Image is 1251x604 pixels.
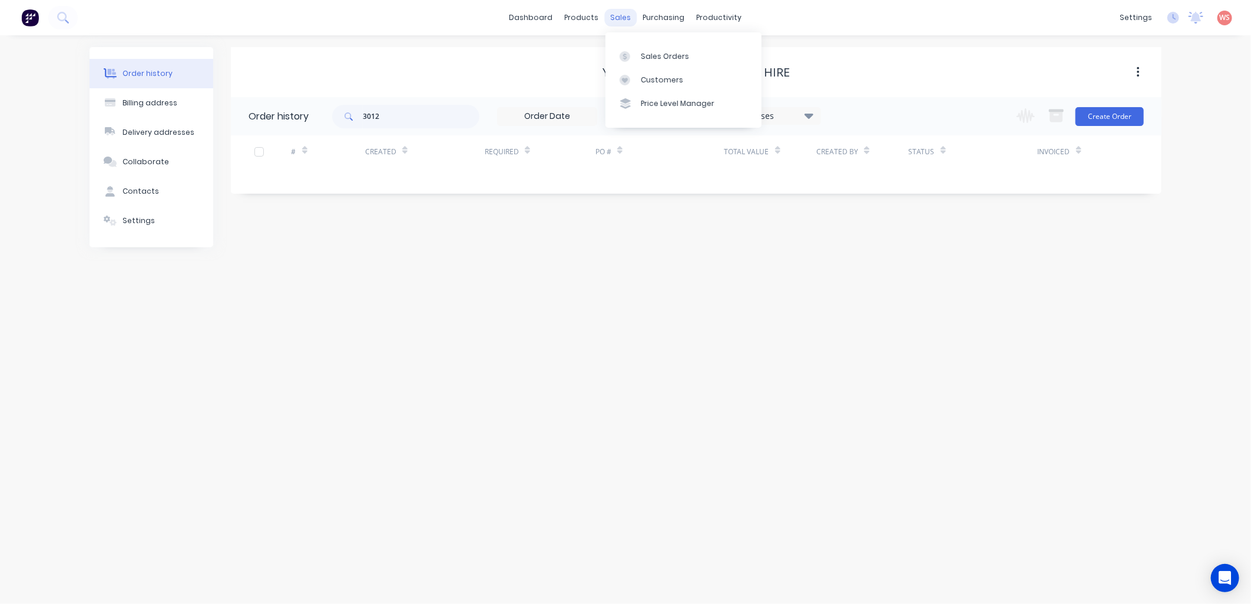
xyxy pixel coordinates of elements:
[559,9,605,26] div: products
[123,215,155,226] div: Settings
[365,147,396,157] div: Created
[21,9,39,26] img: Factory
[365,135,485,168] div: Created
[641,75,683,85] div: Customers
[605,44,762,68] a: Sales Orders
[123,127,194,138] div: Delivery addresses
[605,92,762,115] a: Price Level Manager
[498,108,597,125] input: Order Date
[603,65,790,79] div: Young Excavations & Vac Hire
[249,109,309,124] div: Order history
[123,98,177,108] div: Billing address
[641,51,689,62] div: Sales Orders
[724,147,769,157] div: Total Value
[90,118,213,147] button: Delivery addresses
[1038,147,1070,157] div: Invoiced
[292,147,296,157] div: #
[485,147,519,157] div: Required
[909,135,1038,168] div: Status
[691,9,748,26] div: productivity
[90,88,213,118] button: Billing address
[363,105,479,128] input: Search...
[504,9,559,26] a: dashboard
[909,147,935,157] div: Status
[595,147,611,157] div: PO #
[1114,9,1158,26] div: settings
[605,68,762,92] a: Customers
[605,9,637,26] div: sales
[1075,107,1144,126] button: Create Order
[292,135,365,168] div: #
[637,9,691,26] div: purchasing
[123,68,173,79] div: Order history
[595,135,724,168] div: PO #
[485,135,595,168] div: Required
[816,135,908,168] div: Created By
[90,206,213,235] button: Settings
[816,147,858,157] div: Created By
[1220,12,1230,23] span: WS
[641,98,714,109] div: Price Level Manager
[123,157,169,167] div: Collaborate
[90,59,213,88] button: Order history
[123,186,159,197] div: Contacts
[722,109,820,122] div: 14 Statuses
[1038,135,1111,168] div: Invoiced
[1211,564,1239,592] div: Open Intercom Messenger
[724,135,816,168] div: Total Value
[90,177,213,206] button: Contacts
[90,147,213,177] button: Collaborate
